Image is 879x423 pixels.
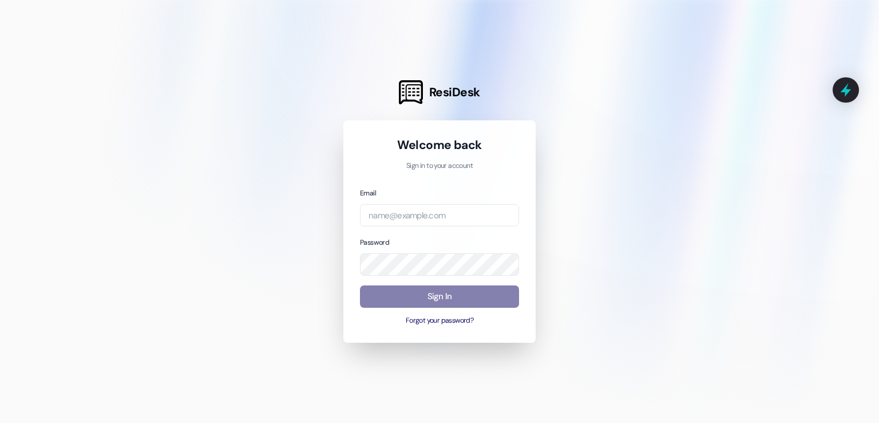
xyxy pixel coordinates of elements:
input: name@example.com [360,204,519,226]
label: Email [360,189,376,198]
label: Password [360,238,389,247]
p: Sign in to your account [360,161,519,171]
span: ResiDesk [429,84,480,100]
button: Forgot your password? [360,316,519,326]
h1: Welcome back [360,137,519,153]
img: ResiDesk Logo [399,80,423,104]
button: Sign In [360,285,519,308]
